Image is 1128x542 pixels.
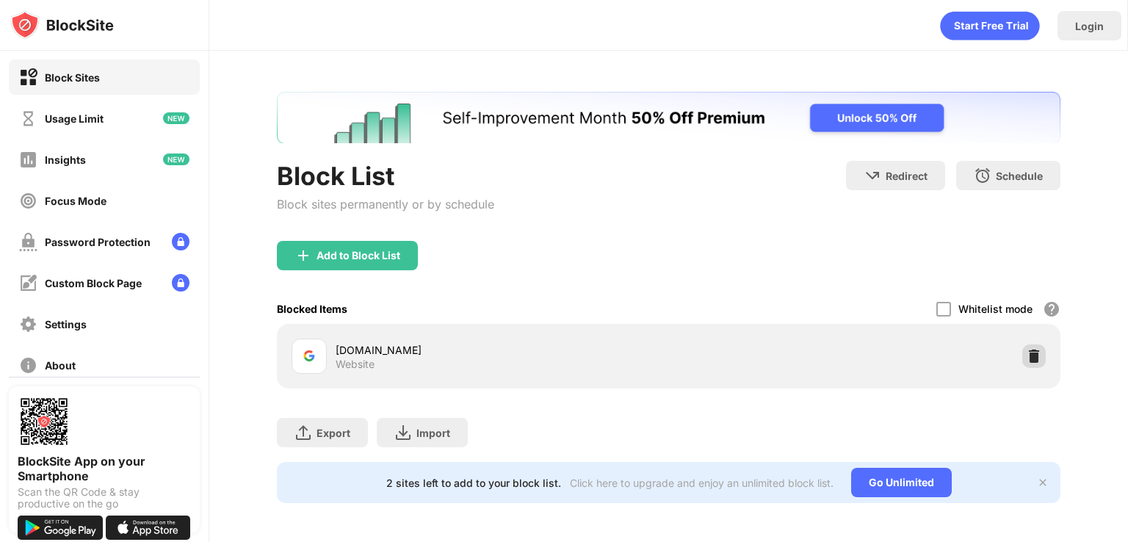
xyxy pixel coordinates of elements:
[277,197,494,212] div: Block sites permanently or by schedule
[19,356,37,375] img: about-off.svg
[336,342,668,358] div: [DOMAIN_NAME]
[10,10,114,40] img: logo-blocksite.svg
[18,516,103,540] img: get-it-on-google-play.svg
[958,303,1033,315] div: Whitelist mode
[19,109,37,128] img: time-usage-off.svg
[851,468,952,497] div: Go Unlimited
[317,250,400,261] div: Add to Block List
[277,303,347,315] div: Blocked Items
[45,318,87,330] div: Settings
[45,112,104,125] div: Usage Limit
[940,11,1040,40] div: animation
[277,161,494,191] div: Block List
[386,477,561,489] div: 2 sites left to add to your block list.
[416,427,450,439] div: Import
[18,454,191,483] div: BlockSite App on your Smartphone
[19,274,37,292] img: customize-block-page-off.svg
[19,151,37,169] img: insights-off.svg
[45,359,76,372] div: About
[317,427,350,439] div: Export
[163,112,189,124] img: new-icon.svg
[300,347,318,365] img: favicons
[45,71,100,84] div: Block Sites
[18,395,70,448] img: options-page-qr-code.png
[172,274,189,292] img: lock-menu.svg
[886,170,928,182] div: Redirect
[106,516,191,540] img: download-on-the-app-store.svg
[18,486,191,510] div: Scan the QR Code & stay productive on the go
[996,170,1043,182] div: Schedule
[163,153,189,165] img: new-icon.svg
[1075,20,1104,32] div: Login
[19,192,37,210] img: focus-off.svg
[172,233,189,250] img: lock-menu.svg
[45,153,86,166] div: Insights
[336,358,375,371] div: Website
[277,92,1060,143] iframe: Banner
[45,236,151,248] div: Password Protection
[45,195,106,207] div: Focus Mode
[19,233,37,251] img: password-protection-off.svg
[45,277,142,289] div: Custom Block Page
[19,315,37,333] img: settings-off.svg
[570,477,834,489] div: Click here to upgrade and enjoy an unlimited block list.
[19,68,37,87] img: block-on.svg
[1037,477,1049,488] img: x-button.svg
